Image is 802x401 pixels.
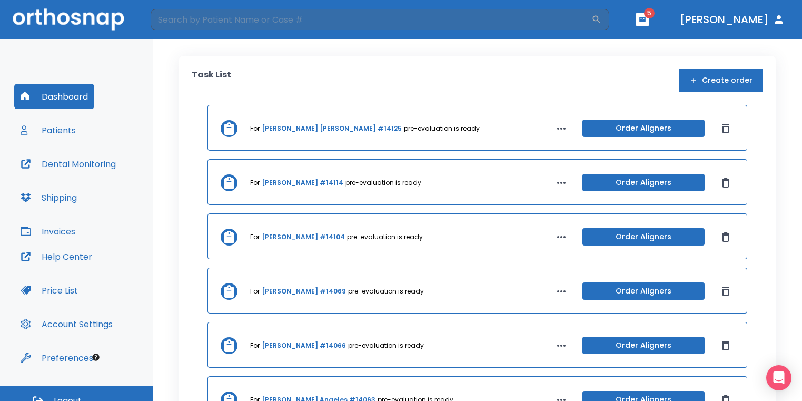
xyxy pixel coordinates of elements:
a: [PERSON_NAME] #14104 [262,232,345,242]
a: [PERSON_NAME] [PERSON_NAME] #14125 [262,124,402,133]
p: For [250,341,260,350]
button: Order Aligners [582,282,705,300]
p: pre-evaluation is ready [347,232,423,242]
button: Dismiss [717,229,734,246]
p: For [250,178,260,188]
img: Orthosnap [13,8,124,30]
p: pre-evaluation is ready [345,178,421,188]
button: Dismiss [717,120,734,137]
button: Create order [679,69,763,92]
button: Help Center [14,244,98,269]
p: pre-evaluation is ready [348,287,424,296]
a: [PERSON_NAME] #14114 [262,178,343,188]
p: Task List [192,69,231,92]
button: Order Aligners [582,337,705,354]
button: Dismiss [717,174,734,191]
div: Open Intercom Messenger [766,365,791,390]
span: 5 [644,8,655,18]
p: pre-evaluation is ready [348,341,424,350]
button: Dismiss [717,337,734,354]
button: Preferences [14,345,100,370]
p: pre-evaluation is ready [404,124,480,133]
button: Price List [14,278,84,303]
a: [PERSON_NAME] #14066 [262,341,346,350]
p: For [250,287,260,296]
button: Dental Monitoring [14,151,122,177]
button: Patients [14,118,82,143]
button: Order Aligners [582,120,705,137]
button: Dashboard [14,84,94,109]
button: Account Settings [14,311,119,337]
button: Dismiss [717,283,734,300]
div: Tooltip anchor [91,353,101,362]
input: Search by Patient Name or Case # [151,9,591,30]
button: [PERSON_NAME] [676,10,789,29]
button: Order Aligners [582,228,705,246]
a: [PERSON_NAME] #14069 [262,287,346,296]
p: For [250,124,260,133]
button: Invoices [14,219,82,244]
button: Order Aligners [582,174,705,191]
button: Shipping [14,185,83,210]
p: For [250,232,260,242]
